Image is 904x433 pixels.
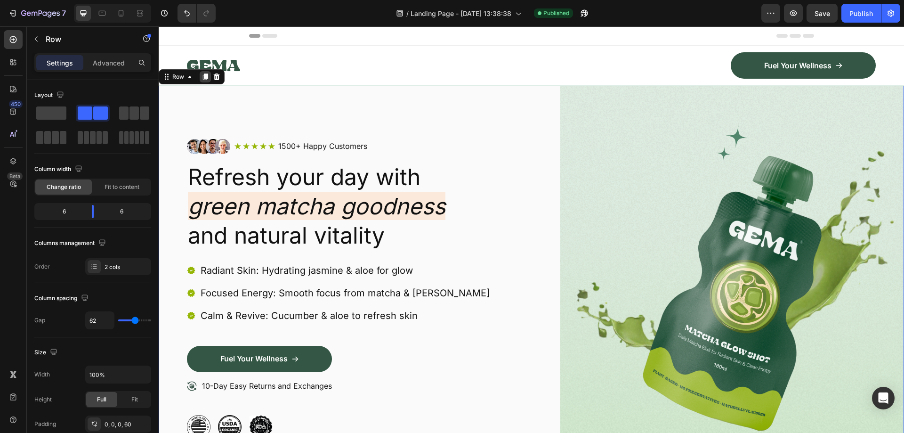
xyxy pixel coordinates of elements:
[34,163,84,176] div: Column width
[872,387,895,409] div: Open Intercom Messenger
[93,58,125,68] p: Advanced
[62,8,66,19] p: 7
[34,262,50,271] div: Order
[34,89,66,102] div: Layout
[105,420,149,429] div: 0, 0, 0, 60
[120,115,209,125] p: 1500+ Happy Customers
[605,34,673,44] p: Fuel Your Wellness
[59,389,83,412] img: gempages_458113547910513601-4099e2b8-03fe-424b-9dd3-26347ed6355f.png
[807,4,838,23] button: Save
[105,263,149,271] div: 2 cols
[28,113,72,128] img: gempages_458113547910513601-e02b46a3-1f40-4ca1-adb3-6ca76f63a96e.png
[47,58,73,68] p: Settings
[7,172,23,180] div: Beta
[9,100,23,108] div: 450
[28,389,52,412] img: gempages_458113547910513601-16b3734e-f906-480e-bccf-366dbed99a1e.png
[62,327,129,337] p: Fuel Your Wellness
[34,395,52,404] div: Height
[46,33,126,45] p: Row
[105,183,139,191] span: Fit to content
[47,183,81,191] span: Change ratio
[86,312,114,329] input: Auto
[42,283,331,295] p: Calm & Revive: Cucumber & aloe to refresh skin
[12,46,27,55] div: Row
[43,355,173,365] p: 10-Day Easy Returns and Exchanges
[90,389,114,412] img: gempages_458113547910513601-c4f49e6b-5512-43d3-92d5-cc48baa7deeb.png
[36,205,84,218] div: 6
[849,8,873,18] div: Publish
[34,346,59,359] div: Size
[101,205,149,218] div: 6
[411,8,511,18] span: Landing Page - [DATE] 13:38:38
[28,135,372,225] h2: Refresh your day with and natural vitality
[42,261,331,273] p: Focused Energy: Smooth focus from matcha & [PERSON_NAME]
[815,9,830,17] span: Save
[543,9,569,17] span: Published
[131,395,138,404] span: Fit
[34,237,108,250] div: Columns management
[28,319,173,346] a: Fuel Your Wellness
[406,8,409,18] span: /
[159,26,904,433] iframe: To enrich screen reader interactions, please activate Accessibility in Grammarly extension settings
[4,4,70,23] button: 7
[86,366,151,383] input: Auto
[42,238,331,250] p: Radiant Skin: Hydrating jasmine & aloe for glow
[178,4,216,23] div: Undo/Redo
[841,4,881,23] button: Publish
[34,420,56,428] div: Padding
[34,292,90,305] div: Column spacing
[34,316,45,325] div: Gap
[29,166,287,194] i: green matcha goodness
[97,395,106,404] span: Full
[34,370,50,379] div: Width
